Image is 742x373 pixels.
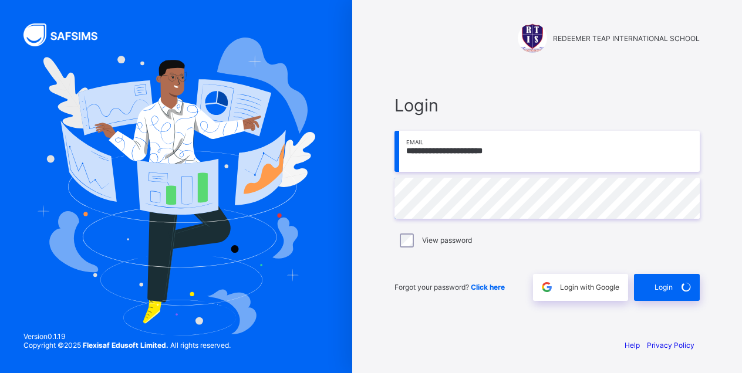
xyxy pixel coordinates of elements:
[471,283,505,291] a: Click here
[647,341,694,350] a: Privacy Policy
[625,341,640,350] a: Help
[560,283,619,291] span: Login with Google
[540,280,554,294] img: google.396cfc9801f0270233282035f929180a.svg
[83,341,168,350] strong: Flexisaf Edusoft Limited.
[394,95,700,116] span: Login
[422,236,472,245] label: View password
[553,34,700,43] span: REDEEMER TEAP INTERNATIONAL SCHOOL
[23,332,231,341] span: Version 0.1.19
[23,23,112,46] img: SAFSIMS Logo
[23,341,231,350] span: Copyright © 2025 All rights reserved.
[37,38,315,336] img: Hero Image
[394,283,505,291] span: Forgot your password?
[655,283,673,291] span: Login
